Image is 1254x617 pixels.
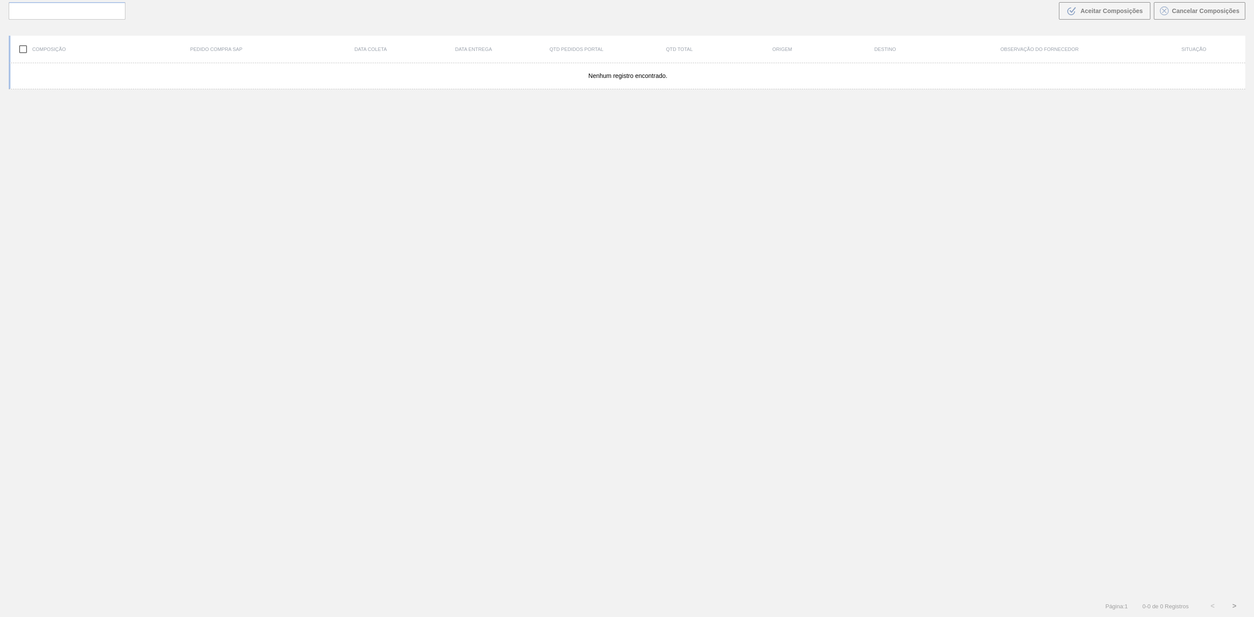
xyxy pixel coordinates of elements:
[10,40,113,58] div: Composição
[422,47,525,52] div: Data entrega
[319,47,422,52] div: Data coleta
[525,47,628,52] div: Qtd Pedidos Portal
[1202,595,1224,617] button: <
[1080,7,1143,14] span: Aceitar Composições
[1059,2,1150,20] button: Aceitar Composições
[1143,47,1245,52] div: Situação
[1141,603,1189,610] span: 0 - 0 de 0 Registros
[1172,7,1240,14] span: Cancelar Composições
[1106,603,1128,610] span: Página : 1
[731,47,833,52] div: Origem
[628,47,731,52] div: Qtd Total
[1224,595,1245,617] button: >
[588,72,667,79] span: Nenhum registro encontrado.
[834,47,937,52] div: Destino
[113,47,319,52] div: Pedido Compra SAP
[937,47,1143,52] div: Observação do Fornecedor
[1154,2,1245,20] button: Cancelar Composições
